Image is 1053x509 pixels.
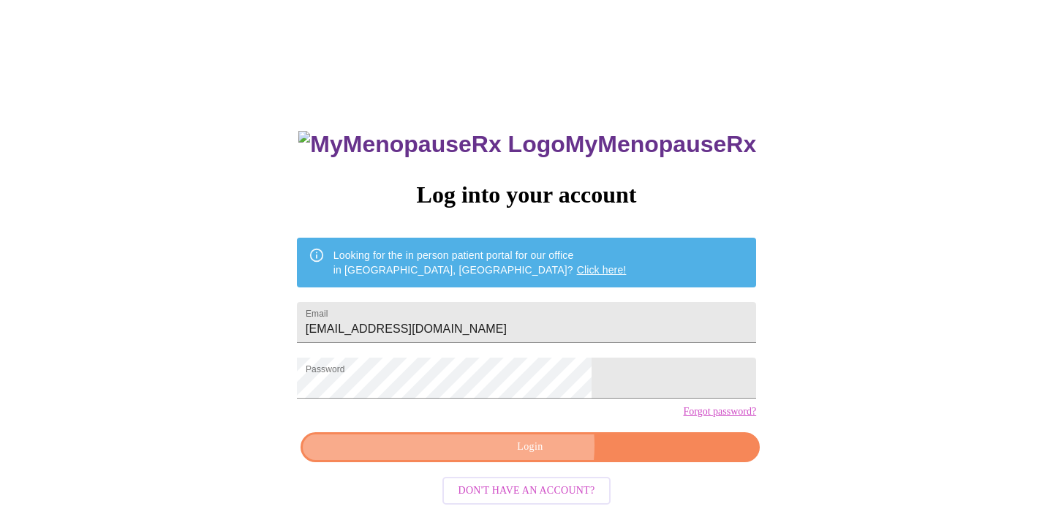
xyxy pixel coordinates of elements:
img: MyMenopauseRx Logo [298,131,565,158]
a: Click here! [577,264,627,276]
span: Don't have an account? [458,482,595,500]
a: Don't have an account? [439,483,615,496]
button: Login [301,432,760,462]
div: Looking for the in person patient portal for our office in [GEOGRAPHIC_DATA], [GEOGRAPHIC_DATA]? [333,242,627,283]
h3: MyMenopauseRx [298,131,756,158]
span: Login [317,438,743,456]
a: Forgot password? [683,406,756,418]
button: Don't have an account? [442,477,611,505]
h3: Log into your account [297,181,756,208]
